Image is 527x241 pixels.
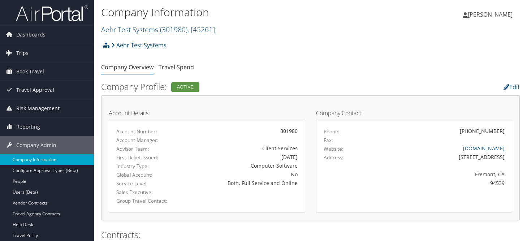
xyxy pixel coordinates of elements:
[180,153,297,161] div: [DATE]
[116,180,169,187] label: Service Level:
[16,136,56,154] span: Company Admin
[16,81,54,99] span: Travel Approval
[101,5,380,20] h1: Company Information
[116,163,169,170] label: Industry Type:
[101,81,377,93] h2: Company Profile:
[16,26,46,44] span: Dashboards
[101,25,215,34] a: Aehr Test Systems
[16,63,44,81] span: Book Travel
[316,110,513,116] h4: Company Contact:
[463,145,505,152] a: [DOMAIN_NAME]
[16,44,29,62] span: Trips
[116,154,169,161] label: First Ticket Issued:
[460,127,505,135] div: [PHONE_NUMBER]
[171,82,199,92] div: Active
[101,229,520,241] h2: Contracts:
[16,99,60,117] span: Risk Management
[16,118,40,136] span: Reporting
[180,179,297,187] div: Both, Full Service and Online
[463,4,520,25] a: [PERSON_NAME]
[504,83,520,91] a: Edit
[324,128,340,135] label: Phone:
[116,128,169,135] label: Account Number:
[116,145,169,152] label: Advisor Team:
[116,189,169,196] label: Sales Executive:
[160,25,187,34] span: ( 301980 )
[187,25,215,34] span: , [ 45261 ]
[371,171,505,178] div: Fremont, CA
[116,137,169,144] label: Account Manager:
[159,63,194,71] a: Travel Spend
[116,171,169,178] label: Global Account:
[180,145,297,152] div: Client Services
[109,110,305,116] h4: Account Details:
[180,162,297,169] div: Computer Software
[371,179,505,187] div: 94539
[371,153,505,161] div: [STREET_ADDRESS]
[324,154,344,161] label: Address:
[324,145,344,152] label: Website:
[324,137,333,144] label: Fax:
[468,10,513,18] span: [PERSON_NAME]
[101,63,154,71] a: Company Overview
[180,171,297,178] div: No
[16,5,88,22] img: airportal-logo.png
[111,38,167,52] a: Aehr Test Systems
[116,197,169,205] label: Group Travel Contact:
[180,127,297,135] div: 301980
